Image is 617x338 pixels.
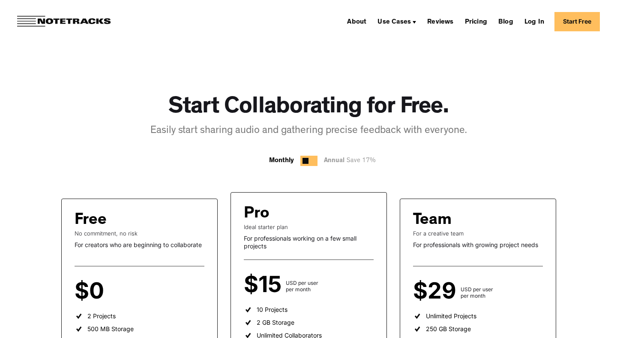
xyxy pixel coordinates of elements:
a: Blog [495,15,517,28]
div: For a creative team [413,230,543,237]
div: Annual [324,156,380,166]
div: Use Cases [377,19,411,26]
div: No commitment, no risk [75,230,204,237]
a: About [344,15,370,28]
div: 2 Projects [87,312,116,320]
div: Free [75,212,107,230]
div: 10 Projects [257,306,288,314]
div: $29 [413,284,461,299]
div: For creators who are beginning to collaborate [75,241,204,249]
div: USD per user per month [461,286,493,299]
h1: Start Collaborating for Free. [168,94,449,122]
div: Unlimited Projects [426,312,476,320]
div: $0 [75,284,108,299]
div: $15 [244,277,286,293]
div: Monthly [269,156,294,166]
div: 2 GB Storage [257,319,294,326]
a: Start Free [554,12,600,31]
div: Team [413,212,452,230]
div: per user per month [108,286,133,299]
div: Ideal starter plan [244,223,374,230]
div: For professionals working on a few small projects [244,235,374,250]
div: Easily start sharing audio and gathering precise feedback with everyone. [150,124,467,139]
div: 500 MB Storage [87,325,134,333]
a: Log In [521,15,548,28]
a: Pricing [461,15,491,28]
a: Reviews [424,15,457,28]
div: USD per user per month [286,280,318,293]
div: Pro [244,205,270,223]
div: 250 GB Storage [426,325,471,333]
span: Save 17% [344,158,376,164]
div: Use Cases [374,15,419,28]
div: For professionals with growing project needs [413,241,543,249]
